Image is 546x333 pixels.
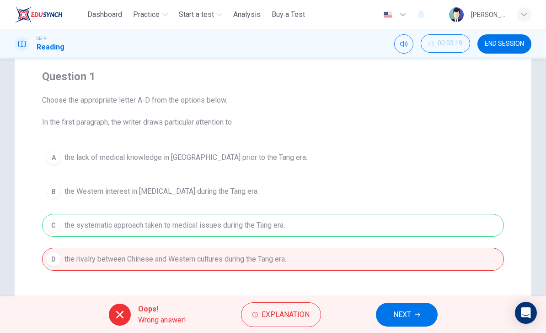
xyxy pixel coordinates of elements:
[138,304,186,315] span: Oops!
[241,302,321,327] button: Explanation
[515,302,537,324] div: Open Intercom Messenger
[421,34,470,54] div: Hide
[37,35,46,42] span: CEFR
[15,5,84,24] a: ELTC logo
[87,9,122,20] span: Dashboard
[393,308,411,321] span: NEXT
[485,40,524,48] span: END SESSION
[449,7,464,22] img: Profile picture
[471,9,506,20] div: [PERSON_NAME]
[376,303,438,327] button: NEXT
[179,9,214,20] span: Start a test
[15,5,63,24] img: ELTC logo
[382,11,394,18] img: en
[84,6,126,23] button: Dashboard
[272,9,305,20] span: Buy a Test
[421,34,470,53] button: 00:03:19
[133,9,160,20] span: Practice
[230,6,264,23] button: Analysis
[138,315,186,326] span: Wrong answer!
[42,95,504,128] span: Choose the appropriate letter A-D from the options below. In the first paragraph, the writer draw...
[394,34,413,54] div: Mute
[477,34,531,54] button: END SESSION
[129,6,171,23] button: Practice
[37,42,64,53] h1: Reading
[175,6,226,23] button: Start a test
[262,308,310,321] span: Explanation
[268,6,309,23] button: Buy a Test
[438,40,462,47] span: 00:03:19
[42,69,504,84] h4: Question 1
[233,9,261,20] span: Analysis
